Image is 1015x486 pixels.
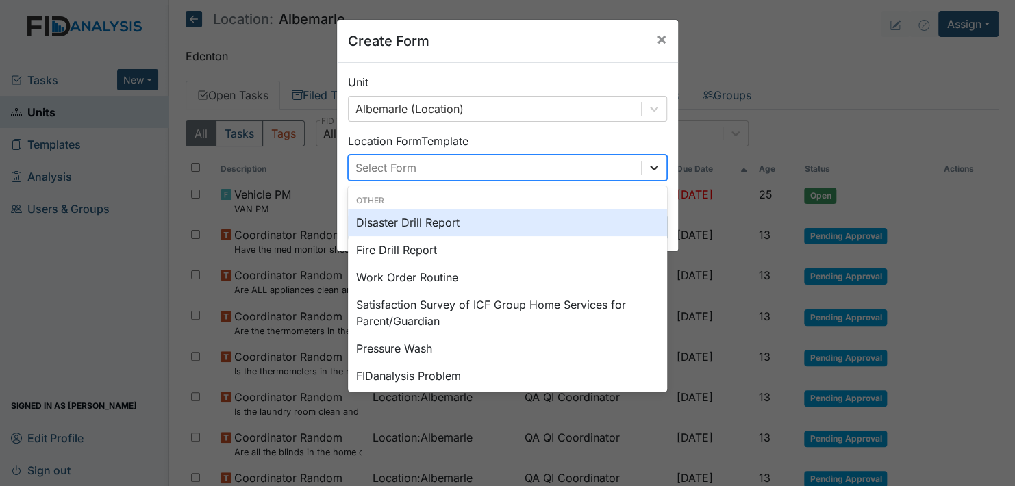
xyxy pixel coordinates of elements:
label: Unit [348,74,368,90]
span: × [656,29,667,49]
div: Disaster Drill Report [348,209,667,236]
label: Location Form Template [348,133,468,149]
div: Fire Drill Report [348,236,667,264]
div: Other [348,194,667,207]
h5: Create Form [348,31,429,51]
div: HVAC PM [348,389,667,417]
div: Pressure Wash [348,335,667,362]
div: Work Order Routine [348,264,667,291]
div: Satisfaction Survey of ICF Group Home Services for Parent/Guardian [348,291,667,335]
div: Albemarle (Location) [355,101,464,117]
div: Select Form [355,159,416,176]
div: FIDanalysis Problem [348,362,667,389]
button: Close [645,20,678,58]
